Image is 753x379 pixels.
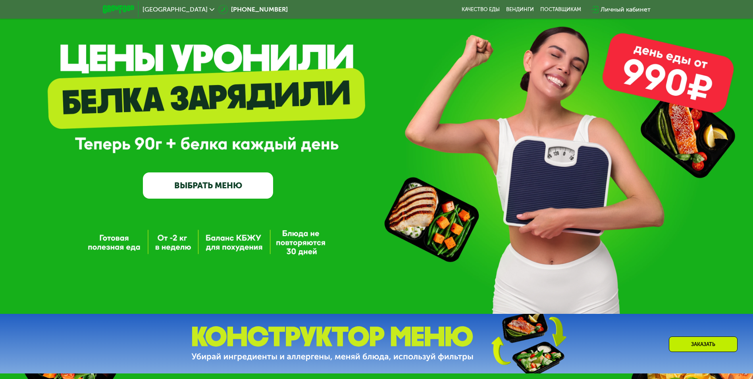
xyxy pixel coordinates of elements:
a: ВЫБРАТЬ МЕНЮ [143,172,273,199]
span: [GEOGRAPHIC_DATA] [143,6,208,13]
a: Вендинги [506,6,534,13]
a: Качество еды [462,6,500,13]
a: [PHONE_NUMBER] [218,5,288,14]
div: Заказать [669,336,738,352]
div: Личный кабинет [601,5,651,14]
div: поставщикам [540,6,581,13]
